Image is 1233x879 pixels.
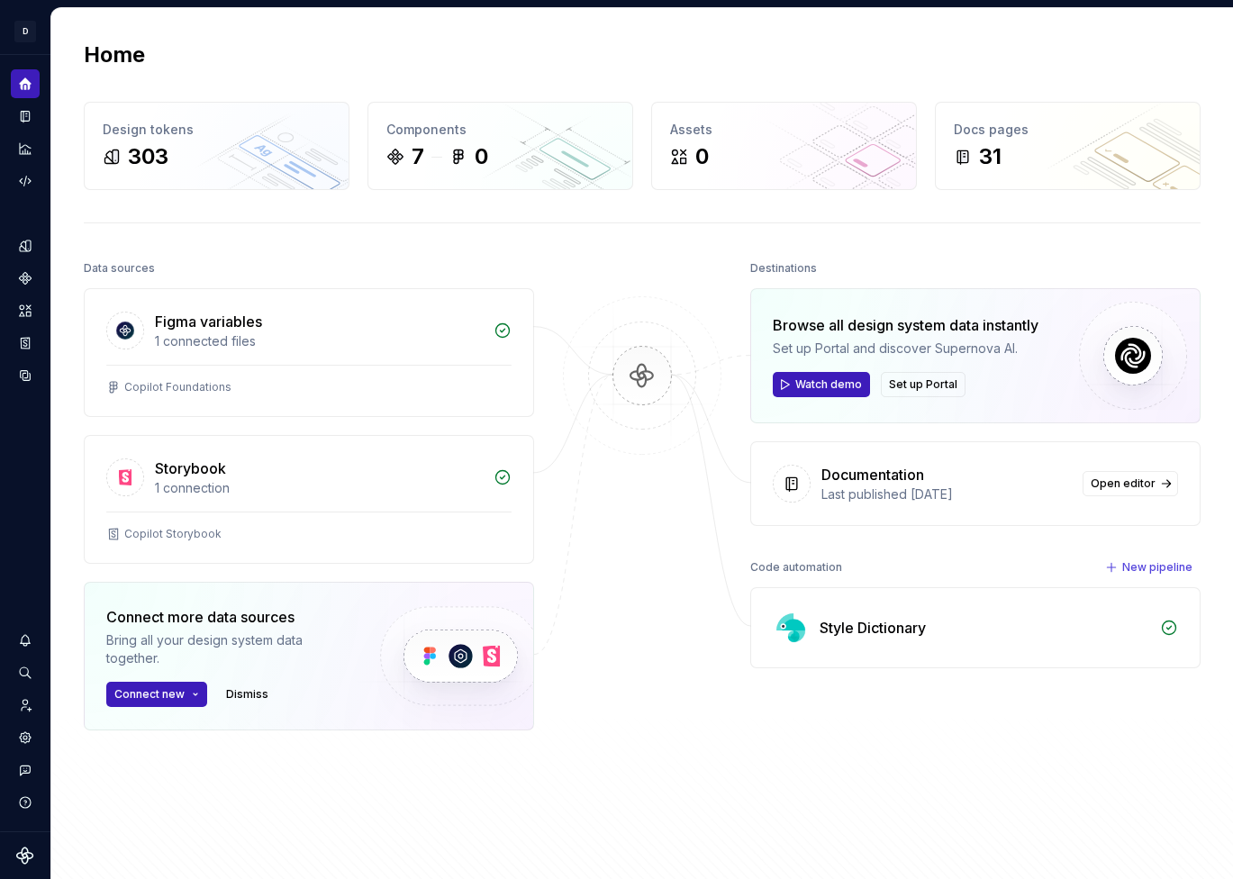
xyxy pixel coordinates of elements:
a: Data sources [11,361,40,390]
div: Components [386,121,614,139]
button: Connect new [106,682,207,707]
a: Design tokens303 [84,102,349,190]
button: Watch demo [773,372,870,397]
div: Destinations [750,256,817,281]
div: Style Dictionary [820,617,926,639]
div: 303 [128,142,168,171]
div: Storybook [155,458,226,479]
div: Bring all your design system data together. [106,631,349,667]
div: Data sources [84,256,155,281]
button: D [4,12,47,50]
div: 0 [475,142,488,171]
div: Code automation [750,555,842,580]
div: Last published [DATE] [821,485,1072,503]
div: Assets [670,121,898,139]
a: Components [11,264,40,293]
div: Documentation [821,464,924,485]
div: Copilot Storybook [124,527,222,541]
div: 0 [695,142,709,171]
a: Home [11,69,40,98]
span: Dismiss [226,687,268,702]
button: Dismiss [218,682,277,707]
a: Analytics [11,134,40,163]
span: Connect new [114,687,185,702]
button: Set up Portal [881,372,966,397]
a: Assets0 [651,102,917,190]
div: 1 connected files [155,332,483,350]
a: Docs pages31 [935,102,1201,190]
span: Open editor [1091,476,1156,491]
a: Storybook1 connectionCopilot Storybook [84,435,534,564]
button: New pipeline [1100,555,1201,580]
span: Watch demo [795,377,862,392]
a: Invite team [11,691,40,720]
span: New pipeline [1122,560,1192,575]
span: Set up Portal [889,377,957,392]
div: Set up Portal and discover Supernova AI. [773,340,1038,358]
div: 31 [979,142,1002,171]
a: Open editor [1083,471,1178,496]
button: Notifications [11,626,40,655]
div: 7 [412,142,424,171]
svg: Supernova Logo [16,847,34,865]
h2: Home [84,41,145,69]
div: Design tokens [103,121,331,139]
a: Documentation [11,102,40,131]
div: Docs pages [954,121,1182,139]
div: Copilot Foundations [124,380,231,394]
a: Storybook stories [11,329,40,358]
div: Figma variables [155,311,262,332]
a: Components70 [367,102,633,190]
button: Contact support [11,756,40,784]
a: Figma variables1 connected filesCopilot Foundations [84,288,534,417]
div: 1 connection [155,479,483,497]
a: Design tokens [11,231,40,260]
div: Browse all design system data instantly [773,314,1038,336]
div: D [14,21,36,42]
button: Search ⌘K [11,658,40,687]
div: Connect more data sources [106,606,349,628]
a: Code automation [11,167,40,195]
a: Settings [11,723,40,752]
a: Assets [11,296,40,325]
